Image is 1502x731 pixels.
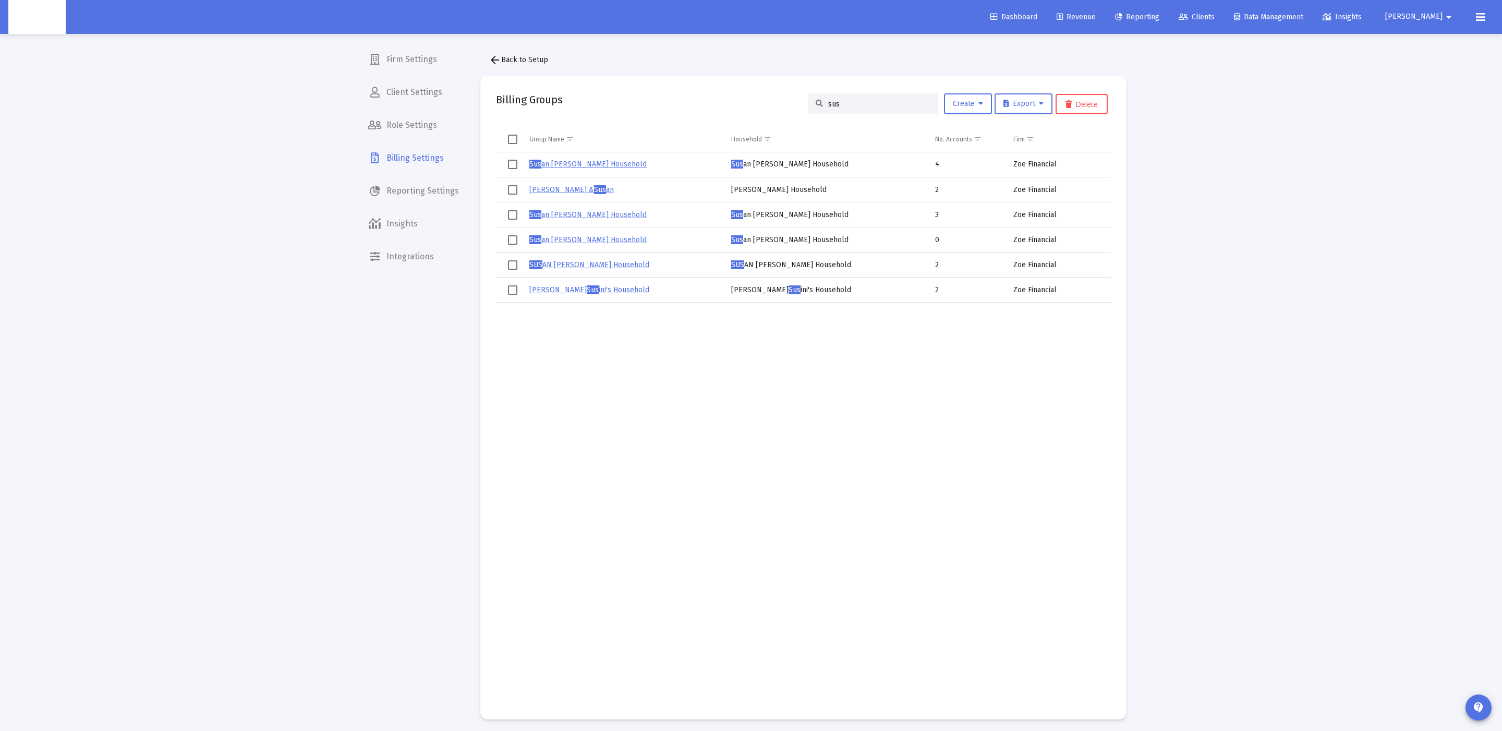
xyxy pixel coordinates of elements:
span: Sus [731,210,743,219]
td: Column Group Name [522,127,724,152]
td: 3 [928,202,1006,227]
a: Susan [PERSON_NAME] Household [529,235,647,244]
span: Reporting [1115,13,1159,21]
a: Firm Settings [360,47,467,72]
a: Clients [1170,7,1223,28]
td: Zoe Financial [1006,177,1111,202]
mat-icon: arrow_drop_down [1443,7,1455,28]
td: an [PERSON_NAME] Household [724,227,927,253]
button: Delete [1056,94,1108,114]
span: Sus [731,235,743,244]
a: Billing Settings [360,146,467,171]
a: Susan [PERSON_NAME] Household [529,160,647,169]
td: an [PERSON_NAME] Household [724,152,927,177]
span: Insights [1323,13,1362,21]
a: Integrations [360,244,467,269]
div: Household [731,135,762,143]
div: Select row [508,160,517,169]
td: Zoe Financial [1006,278,1111,303]
a: [PERSON_NAME] &Susan [529,185,614,194]
td: Column Household [724,127,927,152]
div: Select row [508,235,517,245]
td: 0 [928,227,1006,253]
a: Insights [360,211,467,236]
div: Group Name [529,135,564,143]
td: 4 [928,152,1006,177]
div: Firm [1013,135,1025,143]
span: Sus [731,160,743,169]
input: Search [828,100,930,109]
span: Sus [587,285,599,294]
span: Clients [1179,13,1215,21]
img: Dashboard [16,7,58,28]
td: Column No. Accounts [928,127,1006,152]
span: Data Management [1234,13,1303,21]
a: Insights [1314,7,1370,28]
span: Show filter options for column 'No. Accounts' [974,135,982,143]
button: Create [944,93,992,114]
td: Zoe Financial [1006,227,1111,253]
div: Select row [508,285,517,295]
span: Sus [529,210,541,219]
td: [PERSON_NAME] Household [724,177,927,202]
h2: Billing Groups [496,91,563,108]
div: Select row [508,210,517,220]
td: AN [PERSON_NAME] Household [724,253,927,278]
span: Show filter options for column 'Group Name' [566,135,574,143]
button: Export [995,93,1052,114]
a: Role Settings [360,113,467,138]
a: Reporting Settings [360,178,467,203]
span: Show filter options for column 'Firm' [1026,135,1034,143]
td: Column Firm [1006,127,1111,152]
span: Sus [594,185,606,194]
td: Zoe Financial [1006,202,1111,227]
div: Data grid [496,127,1111,704]
td: an [PERSON_NAME] Household [724,202,927,227]
div: Select row [508,185,517,195]
span: Export [1003,99,1044,108]
a: Data Management [1226,7,1312,28]
td: Zoe Financial [1006,152,1111,177]
span: SUS [529,260,542,269]
td: Zoe Financial [1006,253,1111,278]
a: Susan [PERSON_NAME] Household [529,210,647,219]
span: Dashboard [990,13,1037,21]
button: Back to Setup [480,50,556,70]
span: [PERSON_NAME] [1385,13,1443,21]
div: No. Accounts [935,135,972,143]
span: Create [953,99,983,108]
mat-icon: contact_support [1472,701,1485,714]
span: Sus [789,285,801,294]
a: Dashboard [982,7,1046,28]
a: Reporting [1107,7,1168,28]
a: SUSAN [PERSON_NAME] Household [529,260,649,269]
td: 2 [928,253,1006,278]
span: Revenue [1057,13,1096,21]
td: 2 [928,278,1006,303]
span: SUS [731,260,744,269]
span: Show filter options for column 'Household' [764,135,771,143]
span: Back to Setup [489,55,548,64]
a: [PERSON_NAME]Susini's Household [529,285,649,294]
span: Sus [529,160,541,169]
div: Select all [508,135,517,144]
td: [PERSON_NAME] ini's Household [724,278,927,303]
span: Sus [529,235,541,244]
a: Client Settings [360,80,467,105]
button: [PERSON_NAME] [1373,6,1468,27]
mat-icon: arrow_back [489,54,501,66]
a: Revenue [1048,7,1104,28]
div: Select row [508,260,517,270]
td: 2 [928,177,1006,202]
